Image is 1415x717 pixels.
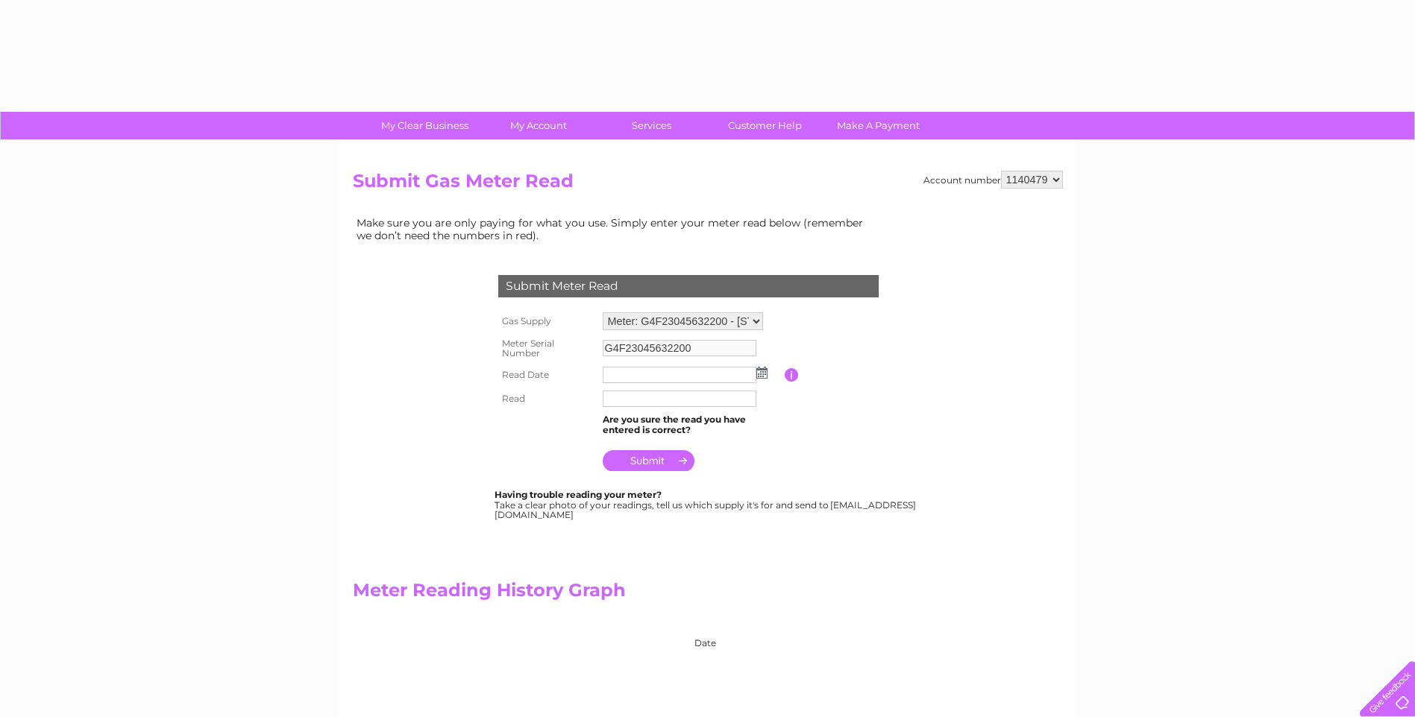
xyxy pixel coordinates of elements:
h2: Meter Reading History Graph [353,580,875,608]
td: Are you sure the read you have entered is correct? [599,411,785,439]
th: Gas Supply [495,309,599,334]
input: Information [785,368,799,382]
td: Make sure you are only paying for what you use. Simply enter your meter read below (remember we d... [353,213,875,244]
a: Make A Payment [817,112,940,139]
div: Date [457,623,875,648]
h2: Submit Gas Meter Read [353,171,1063,199]
input: Submit [603,450,694,471]
a: My Account [477,112,600,139]
div: Take a clear photo of your readings, tell us which supply it's for and send to [EMAIL_ADDRESS][DO... [495,490,918,520]
a: My Clear Business [363,112,486,139]
div: Account number [923,171,1063,189]
div: Submit Meter Read [498,275,879,297]
a: Customer Help [703,112,826,139]
th: Meter Serial Number [495,334,599,364]
b: Having trouble reading your meter? [495,489,662,500]
img: ... [756,367,768,379]
a: Services [590,112,713,139]
th: Read [495,387,599,411]
th: Read Date [495,363,599,387]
